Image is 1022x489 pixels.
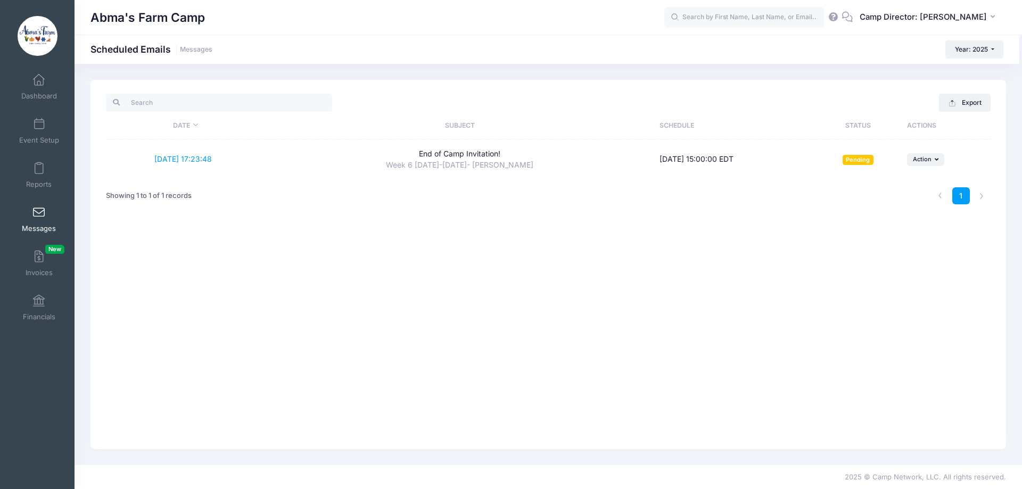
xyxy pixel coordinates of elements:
[860,11,987,23] span: Camp Director: [PERSON_NAME]
[955,45,988,53] span: Year: 2025
[14,156,64,194] a: Reports
[270,160,649,171] div: Week 6 [DATE]-[DATE]- [PERSON_NAME]
[19,136,59,145] span: Event Setup
[14,289,64,326] a: Financials
[654,139,813,179] td: [DATE] 15:00:00 EDT
[14,201,64,238] a: Messages
[843,155,873,165] span: Pending
[270,148,649,160] div: End of Camp Invitation!
[813,112,902,139] th: Status: activate to sort column ascending
[907,153,944,166] button: Action
[90,5,205,30] h1: Abma's Farm Camp
[21,92,57,101] span: Dashboard
[154,154,212,163] a: [DATE] 17:23:48
[26,268,53,277] span: Invoices
[952,187,970,205] a: 1
[106,184,192,208] div: Showing 1 to 1 of 1 records
[853,5,1006,30] button: Camp Director: [PERSON_NAME]
[23,312,55,321] span: Financials
[106,94,332,112] input: Search
[913,155,932,163] span: Action
[664,7,824,28] input: Search by First Name, Last Name, or Email...
[902,112,991,139] th: Actions: activate to sort column ascending
[26,180,52,189] span: Reports
[45,245,64,254] span: New
[106,112,265,139] th: Date: activate to sort column ascending
[90,44,212,55] h1: Scheduled Emails
[22,224,56,233] span: Messages
[14,112,64,150] a: Event Setup
[180,46,212,54] a: Messages
[845,473,1006,481] span: 2025 © Camp Network, LLC. All rights reserved.
[14,245,64,282] a: InvoicesNew
[939,94,991,112] button: Export
[265,112,654,139] th: Subject: activate to sort column ascending
[945,40,1003,59] button: Year: 2025
[14,68,64,105] a: Dashboard
[654,112,813,139] th: Schedule: activate to sort column ascending
[18,16,57,56] img: Abma's Farm Camp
